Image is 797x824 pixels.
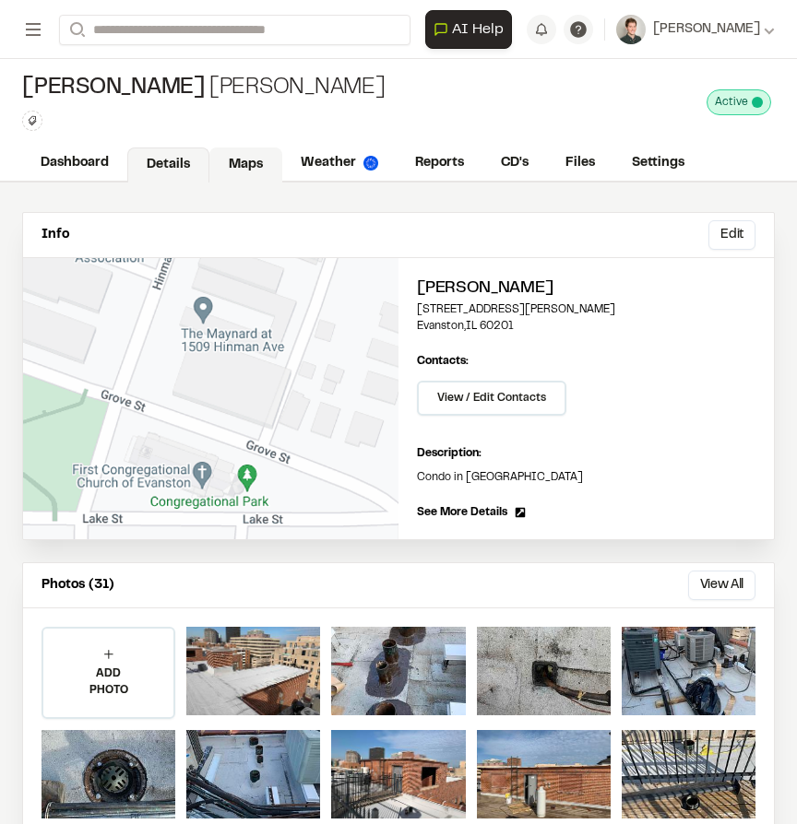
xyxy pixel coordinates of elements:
p: Description: [417,445,755,462]
p: Evanston , IL 60201 [417,318,755,335]
span: [PERSON_NAME] [653,19,760,40]
a: Dashboard [22,146,127,181]
p: Info [42,225,69,245]
a: Files [547,146,613,181]
button: Edit Tags [22,111,42,131]
p: ADD PHOTO [43,665,173,699]
span: [PERSON_NAME] [22,74,206,103]
span: This project is active and counting against your active project count. [752,97,763,108]
div: [PERSON_NAME] [22,74,386,103]
a: Maps [209,147,282,182]
button: [PERSON_NAME] [616,15,775,44]
a: Settings [613,146,703,181]
p: Condo in [GEOGRAPHIC_DATA] [417,469,755,486]
img: precipai.png [363,156,378,171]
span: Active [715,94,748,111]
p: Photos (31) [42,575,114,595]
a: Details [127,147,209,182]
span: See More Details [417,504,507,521]
button: View / Edit Contacts [417,381,566,416]
button: View All [688,571,755,600]
span: AI Help [452,18,504,41]
p: Contacts: [417,353,469,370]
h2: [PERSON_NAME] [417,277,755,301]
img: User [616,15,646,44]
button: Search [59,15,92,45]
div: Open AI Assistant [425,10,519,49]
p: [STREET_ADDRESS][PERSON_NAME] [417,301,755,318]
button: Open AI Assistant [425,10,512,49]
div: This project is active and counting against your active project count. [707,89,771,115]
a: CD's [482,146,547,181]
a: Weather [282,146,397,181]
a: Reports [397,146,482,181]
button: Edit [708,220,755,250]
